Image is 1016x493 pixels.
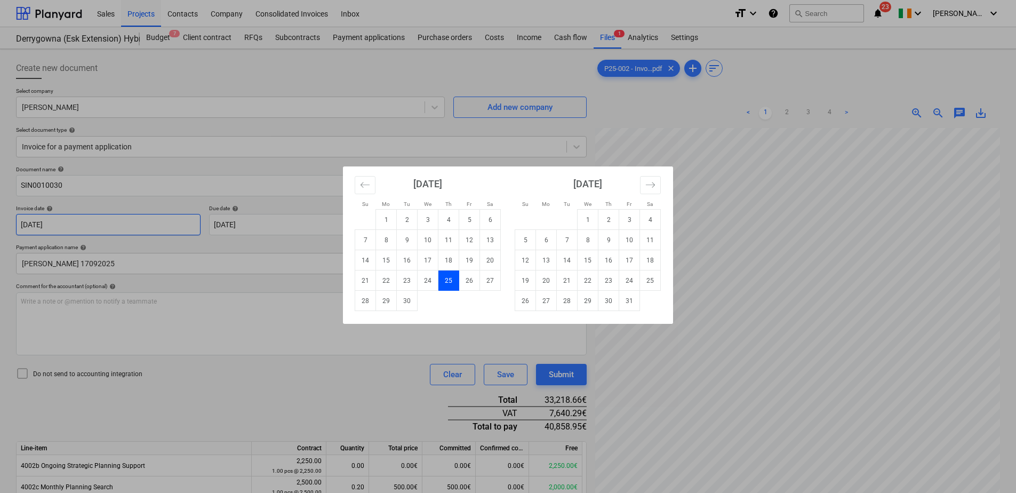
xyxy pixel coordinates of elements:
td: Friday, September 12, 2025 [459,230,480,250]
td: Tuesday, October 7, 2025 [557,230,578,250]
small: Sa [647,201,653,207]
td: Wednesday, September 10, 2025 [418,230,438,250]
td: Wednesday, September 3, 2025 [418,210,438,230]
td: Friday, October 10, 2025 [619,230,640,250]
small: Tu [404,201,410,207]
td: Sunday, October 5, 2025 [515,230,536,250]
small: We [584,201,591,207]
td: Tuesday, September 23, 2025 [397,271,418,291]
td: Sunday, September 14, 2025 [355,250,376,271]
td: Saturday, October 18, 2025 [640,250,661,271]
td: Wednesday, September 17, 2025 [418,250,438,271]
td: Sunday, October 26, 2025 [515,291,536,311]
td: Tuesday, October 21, 2025 [557,271,578,291]
div: Calendar [343,166,673,324]
td: Monday, October 13, 2025 [536,250,557,271]
small: Th [445,201,452,207]
td: Wednesday, October 22, 2025 [578,271,598,291]
td: Saturday, September 6, 2025 [480,210,501,230]
td: Sunday, September 7, 2025 [355,230,376,250]
td: Friday, October 17, 2025 [619,250,640,271]
td: Monday, September 1, 2025 [376,210,397,230]
td: Monday, September 8, 2025 [376,230,397,250]
td: Sunday, September 21, 2025 [355,271,376,291]
small: Su [522,201,529,207]
button: Move forward to switch to the next month. [640,176,661,194]
iframe: Chat Widget [963,442,1016,493]
td: Monday, September 22, 2025 [376,271,397,291]
td: Tuesday, October 28, 2025 [557,291,578,311]
small: Mo [542,201,550,207]
small: Fr [627,201,631,207]
td: Thursday, October 2, 2025 [598,210,619,230]
td: Friday, September 5, 2025 [459,210,480,230]
td: Thursday, September 11, 2025 [438,230,459,250]
td: Tuesday, October 14, 2025 [557,250,578,271]
small: Fr [467,201,471,207]
td: Wednesday, September 24, 2025 [418,271,438,291]
td: Wednesday, October 15, 2025 [578,250,598,271]
td: Tuesday, September 2, 2025 [397,210,418,230]
td: Wednesday, October 1, 2025 [578,210,598,230]
small: Tu [564,201,570,207]
strong: [DATE] [413,178,442,189]
td: Monday, October 27, 2025 [536,291,557,311]
td: Thursday, October 23, 2025 [598,271,619,291]
small: Su [362,201,369,207]
td: Monday, September 15, 2025 [376,250,397,271]
td: Tuesday, September 30, 2025 [397,291,418,311]
td: Thursday, October 16, 2025 [598,250,619,271]
td: Monday, October 6, 2025 [536,230,557,250]
td: Wednesday, October 8, 2025 [578,230,598,250]
td: Tuesday, September 16, 2025 [397,250,418,271]
small: We [424,201,431,207]
td: Sunday, October 19, 2025 [515,271,536,291]
td: Sunday, September 28, 2025 [355,291,376,311]
strong: [DATE] [573,178,602,189]
td: Friday, September 19, 2025 [459,250,480,271]
td: Saturday, October 25, 2025 [640,271,661,291]
td: Thursday, October 30, 2025 [598,291,619,311]
td: Wednesday, October 29, 2025 [578,291,598,311]
td: Monday, September 29, 2025 [376,291,397,311]
td: Sunday, October 12, 2025 [515,250,536,271]
td: Thursday, September 4, 2025 [438,210,459,230]
td: Saturday, October 11, 2025 [640,230,661,250]
td: Friday, October 3, 2025 [619,210,640,230]
td: Saturday, October 4, 2025 [640,210,661,230]
td: Friday, October 31, 2025 [619,291,640,311]
td: Saturday, September 13, 2025 [480,230,501,250]
td: Saturday, September 27, 2025 [480,271,501,291]
td: Thursday, October 9, 2025 [598,230,619,250]
td: Friday, October 24, 2025 [619,271,640,291]
td: Selected. Thursday, September 25, 2025 [438,271,459,291]
small: Sa [487,201,493,207]
small: Mo [382,201,390,207]
button: Move backward to switch to the previous month. [355,176,375,194]
td: Saturday, September 20, 2025 [480,250,501,271]
td: Tuesday, September 9, 2025 [397,230,418,250]
td: Friday, September 26, 2025 [459,271,480,291]
small: Th [605,201,612,207]
td: Monday, October 20, 2025 [536,271,557,291]
td: Thursday, September 18, 2025 [438,250,459,271]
